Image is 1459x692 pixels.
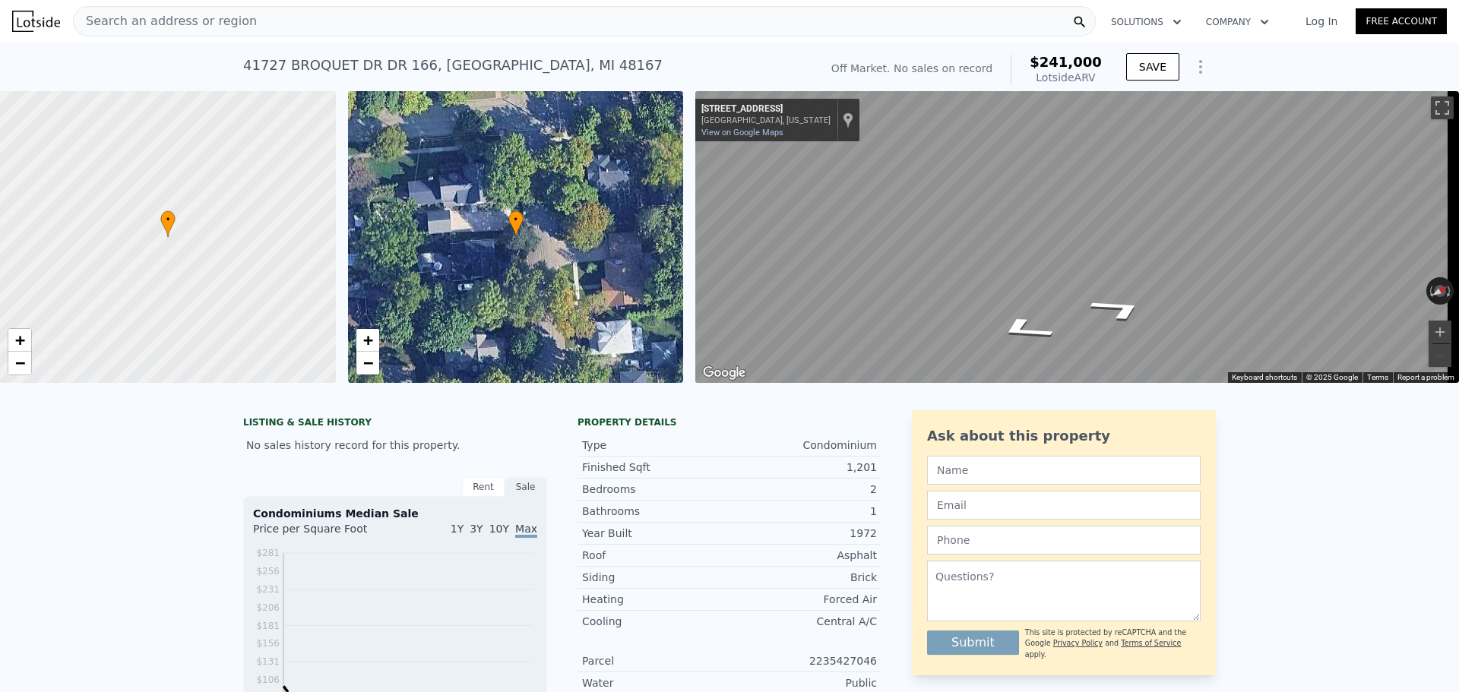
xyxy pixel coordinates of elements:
[470,523,483,535] span: 3Y
[1053,639,1103,647] a: Privacy Policy
[1030,54,1102,70] span: $241,000
[1426,280,1455,303] button: Reset the view
[1367,373,1388,381] a: Terms (opens in new tab)
[256,602,280,613] tspan: $206
[356,329,379,352] a: Zoom in
[582,482,729,497] div: Bedrooms
[1121,639,1181,647] a: Terms of Service
[1232,372,1297,383] button: Keyboard shortcuts
[701,115,831,125] div: [GEOGRAPHIC_DATA], [US_STATE]
[927,456,1201,485] input: Name
[729,526,877,541] div: 1972
[256,566,280,577] tspan: $256
[578,416,881,428] div: Property details
[243,416,547,431] div: LISTING & SALE HISTORY
[160,213,176,226] span: •
[508,213,524,226] span: •
[927,630,1019,655] button: Submit
[256,621,280,631] tspan: $181
[1397,373,1454,381] a: Report a problem
[253,521,395,545] div: Price per Square Foot
[160,210,176,237] div: •
[362,330,372,349] span: +
[729,460,877,475] div: 1,201
[582,526,729,541] div: Year Built
[927,425,1201,447] div: Ask about this property
[508,210,524,237] div: •
[1025,627,1201,660] div: This site is protected by reCAPTCHA and the Google and apply.
[243,431,547,459] div: No sales history record for this property.
[253,506,537,521] div: Condominiums Median Sale
[729,438,877,453] div: Condominium
[1446,277,1454,305] button: Rotate clockwise
[362,353,372,372] span: −
[12,11,60,32] img: Lotside
[15,330,25,349] span: +
[1065,291,1173,327] path: Go North, West St
[729,570,877,585] div: Brick
[582,592,729,607] div: Heating
[582,548,729,563] div: Roof
[8,352,31,374] a: Zoom out
[356,352,379,374] a: Zoom out
[729,548,877,563] div: Asphalt
[256,656,280,667] tspan: $131
[843,112,853,128] a: Show location on map
[462,477,505,497] div: Rent
[699,363,749,383] img: Google
[582,504,729,519] div: Bathrooms
[582,438,729,453] div: Type
[1429,344,1451,367] button: Zoom out
[505,477,547,497] div: Sale
[701,128,783,137] a: View on Google Maps
[582,614,729,629] div: Cooling
[256,675,280,685] tspan: $106
[1099,8,1194,36] button: Solutions
[1185,52,1216,82] button: Show Options
[582,675,729,690] div: Water
[927,526,1201,555] input: Phone
[8,329,31,352] a: Zoom in
[74,12,257,30] span: Search an address or region
[699,363,749,383] a: Open this area in Google Maps (opens a new window)
[582,570,729,585] div: Siding
[695,91,1459,383] div: Map
[1306,373,1358,381] span: © 2025 Google
[1287,14,1356,29] a: Log In
[15,353,25,372] span: −
[582,653,729,668] div: Parcel
[927,491,1201,520] input: Email
[729,592,877,607] div: Forced Air
[701,103,831,115] div: [STREET_ADDRESS]
[515,523,537,538] span: Max
[1030,70,1102,85] div: Lotside ARV
[729,504,877,519] div: 1
[729,482,877,497] div: 2
[729,675,877,690] div: Public
[582,460,729,475] div: Finished Sqft
[729,653,877,668] div: 2235427046
[489,523,509,535] span: 10Y
[1126,53,1179,81] button: SAVE
[243,55,663,76] div: 41727 BROQUET DR DR 166 , [GEOGRAPHIC_DATA] , MI 48167
[256,584,280,595] tspan: $231
[695,91,1459,383] div: Street View
[256,548,280,558] tspan: $281
[451,523,464,535] span: 1Y
[1431,96,1454,119] button: Toggle fullscreen view
[256,638,280,649] tspan: $156
[729,614,877,629] div: Central A/C
[1426,277,1435,305] button: Rotate counterclockwise
[970,311,1078,346] path: Go South, West St
[831,61,992,76] div: Off Market. No sales on record
[1356,8,1447,34] a: Free Account
[1194,8,1281,36] button: Company
[1429,321,1451,343] button: Zoom in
